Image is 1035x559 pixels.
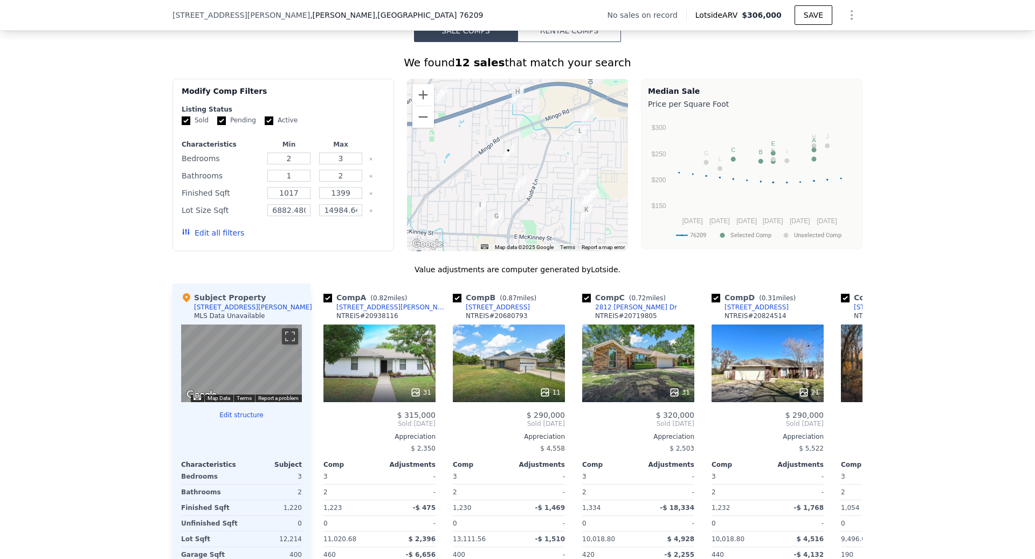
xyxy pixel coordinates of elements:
span: 0 [453,520,457,527]
text: F [812,146,816,153]
text: A [812,137,816,143]
span: 1,230 [453,504,471,512]
div: Max [317,140,364,149]
a: Open this area in Google Maps (opens a new window) [184,388,219,402]
button: Edit structure [181,411,302,419]
span: , [GEOGRAPHIC_DATA] 76209 [375,11,484,19]
span: 0.31 [762,294,776,302]
label: Sold [182,116,209,125]
div: 2825 Joshua St [579,194,591,212]
label: Active [265,116,298,125]
span: 1,334 [582,504,601,512]
div: - [770,485,824,500]
div: 2812 Christopher Dr [577,168,589,186]
div: Bedrooms [181,469,239,484]
span: ( miles) [625,294,670,302]
a: Report a problem [258,395,299,401]
span: $306,000 [742,11,782,19]
div: NTREIS # 20824514 [724,312,786,320]
div: - [640,516,694,531]
div: Characteristics [182,140,261,149]
a: [STREET_ADDRESS] [712,303,789,312]
text: Unselected Comp [794,232,841,239]
div: Bedrooms [182,151,261,166]
div: Comp [841,460,897,469]
a: [STREET_ADDRESS] [453,303,530,312]
button: Show Options [841,4,862,26]
div: 2 [244,485,302,500]
div: 1013 Barbara St [574,126,586,144]
span: -$ 1,469 [535,504,565,512]
div: NTREIS # 20719805 [595,312,657,320]
div: [STREET_ADDRESS] [724,303,789,312]
text: 76209 [690,232,706,239]
a: [STREET_ADDRESS][PERSON_NAME] [841,303,966,312]
div: Comp D [712,292,800,303]
span: 0 [841,520,845,527]
div: - [511,485,565,500]
div: 2913 Weston Dr [586,188,598,206]
div: Comp E [841,292,928,303]
text: [DATE] [763,217,783,225]
span: 1,054 [841,504,859,512]
div: We found that match your search [172,55,862,70]
div: - [382,469,436,484]
div: Adjustments [509,460,565,469]
text: [DATE] [709,217,730,225]
span: -$ 1,510 [535,535,565,543]
button: SAVE [795,5,832,25]
a: 2812 [PERSON_NAME] Dr [582,303,677,312]
button: Rental Comps [517,19,621,42]
a: Terms [560,244,575,250]
text: I [786,148,788,155]
text: K [771,147,776,153]
div: 2 [453,485,507,500]
a: [STREET_ADDRESS][PERSON_NAME] [323,303,448,312]
div: 723 Roberts St [436,86,447,105]
div: - [640,469,694,484]
div: 820 Royal Meadow St [515,176,527,194]
div: Lot Size Sqft [182,203,261,218]
text: H [812,133,816,140]
div: Adjustments [768,460,824,469]
span: 10,018.80 [582,535,615,543]
div: - [511,516,565,531]
div: 12,214 [244,532,302,547]
text: E [771,140,775,147]
text: D [771,149,775,155]
div: 2018 Shawnee St [512,86,523,105]
text: [DATE] [790,217,810,225]
div: Appreciation [841,432,953,441]
div: 1713 Lattimore St [502,145,514,163]
text: Selected Comp [730,232,771,239]
span: $ 315,000 [397,411,436,419]
input: Sold [182,116,190,125]
span: ( miles) [755,294,800,302]
span: 3 [841,473,845,480]
span: 400 [453,551,465,558]
div: - [382,485,436,500]
span: $ 2,350 [411,445,436,452]
div: NTREIS # 20831112 [854,312,916,320]
span: 13,111.56 [453,535,486,543]
span: 190 [841,551,853,558]
div: 31 [669,387,690,398]
div: 31 [410,387,431,398]
span: 1,223 [323,504,342,512]
button: Clear [369,191,373,196]
div: Subject Property [181,292,266,303]
div: A chart. [648,112,855,246]
span: -$ 18,334 [660,504,694,512]
button: Sale Comps [414,19,517,42]
div: Adjustments [379,460,436,469]
span: 3 [323,473,328,480]
input: Pending [217,116,226,125]
span: -$ 4,132 [794,551,824,558]
text: L [718,156,721,162]
button: Clear [369,209,373,213]
div: Value adjustments are computer generated by Lotside . [172,264,862,275]
div: No sales on record [608,10,686,20]
div: 2 [712,485,765,500]
div: Adjustments [638,460,694,469]
span: -$ 475 [412,504,436,512]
